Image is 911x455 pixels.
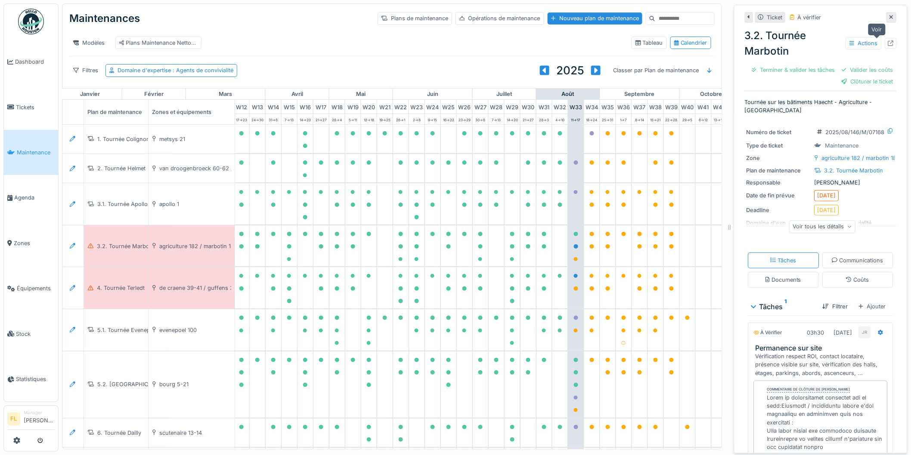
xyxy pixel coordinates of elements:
[568,114,584,124] div: 11 -> 17
[600,114,616,124] div: 25 -> 31
[250,114,265,124] div: 24 -> 30
[789,221,856,233] div: Voir tous les détails
[818,191,836,200] div: [DATE]
[536,89,600,100] div: août
[548,12,642,24] div: Nouveau plan de maintenance
[600,100,616,113] div: W 35
[473,89,536,100] div: juillet
[345,100,361,113] div: W 19
[552,100,568,113] div: W 32
[393,89,472,100] div: juin
[838,76,897,87] div: Clôturer le ticket
[159,380,189,388] div: bourg 5-21
[24,409,55,428] li: [PERSON_NAME]
[664,114,679,124] div: 22 -> 28
[616,100,632,113] div: W 36
[747,166,811,175] div: Plan de maintenance
[766,276,802,284] div: Documents
[635,39,663,47] div: Tableau
[825,141,859,150] div: Maintenance
[798,13,822,22] div: À vérifier
[119,39,198,47] div: Plans Maintenance Nettoyage
[754,329,782,336] div: À vérifier
[17,148,55,157] span: Maintenance
[457,114,472,124] div: 23 -> 29
[97,242,156,250] div: 3.2. Tournée Marbotin
[747,178,895,187] div: [PERSON_NAME]
[868,24,886,35] div: Voir
[536,100,552,113] div: W 31
[584,114,600,124] div: 18 -> 24
[266,89,329,100] div: avril
[712,100,727,113] div: W 42
[329,114,345,124] div: 28 -> 4
[69,7,140,30] div: Maintenances
[409,114,425,124] div: 2 -> 8
[361,100,377,113] div: W 20
[632,114,648,124] div: 8 -> 14
[16,330,55,338] span: Stock
[329,100,345,113] div: W 18
[441,114,456,124] div: 16 -> 22
[4,266,58,311] a: Équipements
[159,200,179,208] div: apollo 1
[648,114,663,124] div: 15 -> 21
[97,200,148,208] div: 3.1. Tournée Apollo
[122,89,186,100] div: février
[17,284,55,292] span: Équipements
[712,114,727,124] div: 13 -> 19
[745,28,897,59] div: 3.2. Tournée Marbotin
[505,100,520,113] div: W 29
[696,114,711,124] div: 6 -> 12
[747,128,811,136] div: Numéro de ticket
[747,191,811,200] div: Date de fin prévue
[664,100,679,113] div: W 39
[7,409,55,430] a: FL Manager[PERSON_NAME]
[159,326,197,334] div: evenepoel 100
[489,100,504,113] div: W 28
[14,194,55,202] span: Agenda
[846,37,882,49] div: Actions
[767,13,783,22] div: Ticket
[118,66,233,74] div: Domaine d'expertise
[4,84,58,129] a: Tickets
[832,256,883,264] div: Communications
[855,300,890,313] div: Ajouter
[250,100,265,113] div: W 13
[425,100,440,113] div: W 24
[7,412,20,425] li: FL
[297,100,313,113] div: W 16
[377,100,393,113] div: W 21
[18,9,44,34] img: Badge_color-CXgf-gQk.svg
[457,100,472,113] div: W 26
[4,221,58,266] a: Zones
[69,37,108,49] div: Modèles
[159,242,244,250] div: agriculture 182 / marbotin 18-26
[600,89,679,100] div: septembre
[16,103,55,111] span: Tickets
[186,89,265,100] div: mars
[234,100,249,113] div: W 12
[97,429,141,437] div: 6. Tournée Dailly
[767,387,850,393] div: Commentaire de clôture de [PERSON_NAME]
[648,100,663,113] div: W 38
[234,114,249,124] div: 17 -> 23
[674,39,707,47] div: Calendrier
[425,114,440,124] div: 9 -> 15
[297,114,313,124] div: 14 -> 20
[97,135,150,143] div: 1. Tournée Colignon
[584,100,600,113] div: W 34
[329,89,393,100] div: mai
[393,114,409,124] div: 26 -> 1
[4,357,58,402] a: Statistiques
[97,326,158,334] div: 5.1. Tournée Evenepoel
[171,67,233,74] span: : Agents de convivialité
[632,100,648,113] div: W 37
[282,114,297,124] div: 7 -> 13
[377,114,393,124] div: 19 -> 25
[489,114,504,124] div: 7 -> 13
[807,329,824,337] div: 03h30
[345,114,361,124] div: 5 -> 11
[473,114,488,124] div: 30 -> 6
[552,114,568,124] div: 4 -> 10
